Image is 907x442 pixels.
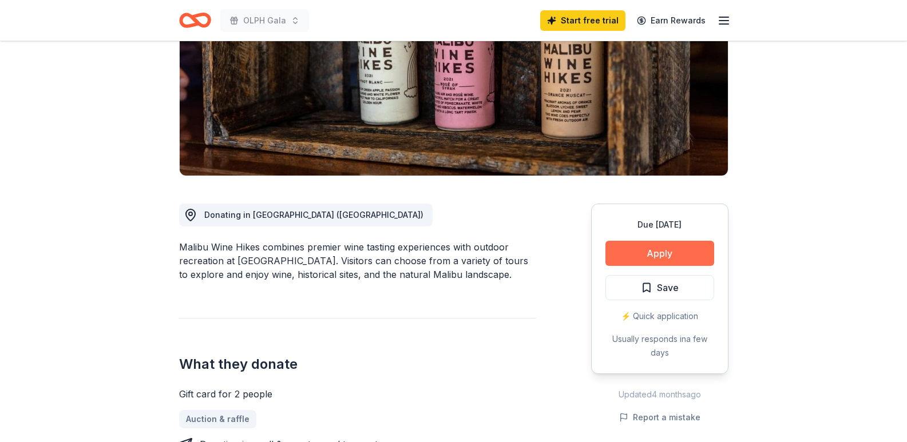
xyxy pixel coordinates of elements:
div: Malibu Wine Hikes combines premier wine tasting experiences with outdoor recreation at [GEOGRAPHI... [179,240,536,281]
div: ⚡️ Quick application [605,309,714,323]
a: Auction & raffle [179,410,256,428]
a: Start free trial [540,10,625,31]
button: Apply [605,241,714,266]
span: OLPH Gala [243,14,286,27]
h2: What they donate [179,355,536,373]
a: Home [179,7,211,34]
a: Earn Rewards [630,10,712,31]
span: Donating in [GEOGRAPHIC_DATA] ([GEOGRAPHIC_DATA]) [204,210,423,220]
div: Gift card for 2 people [179,387,536,401]
button: Save [605,275,714,300]
button: Report a mistake [619,411,700,424]
div: Usually responds in a few days [605,332,714,360]
div: Updated 4 months ago [591,388,728,401]
div: Due [DATE] [605,218,714,232]
button: OLPH Gala [220,9,309,32]
span: Save [657,280,679,295]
